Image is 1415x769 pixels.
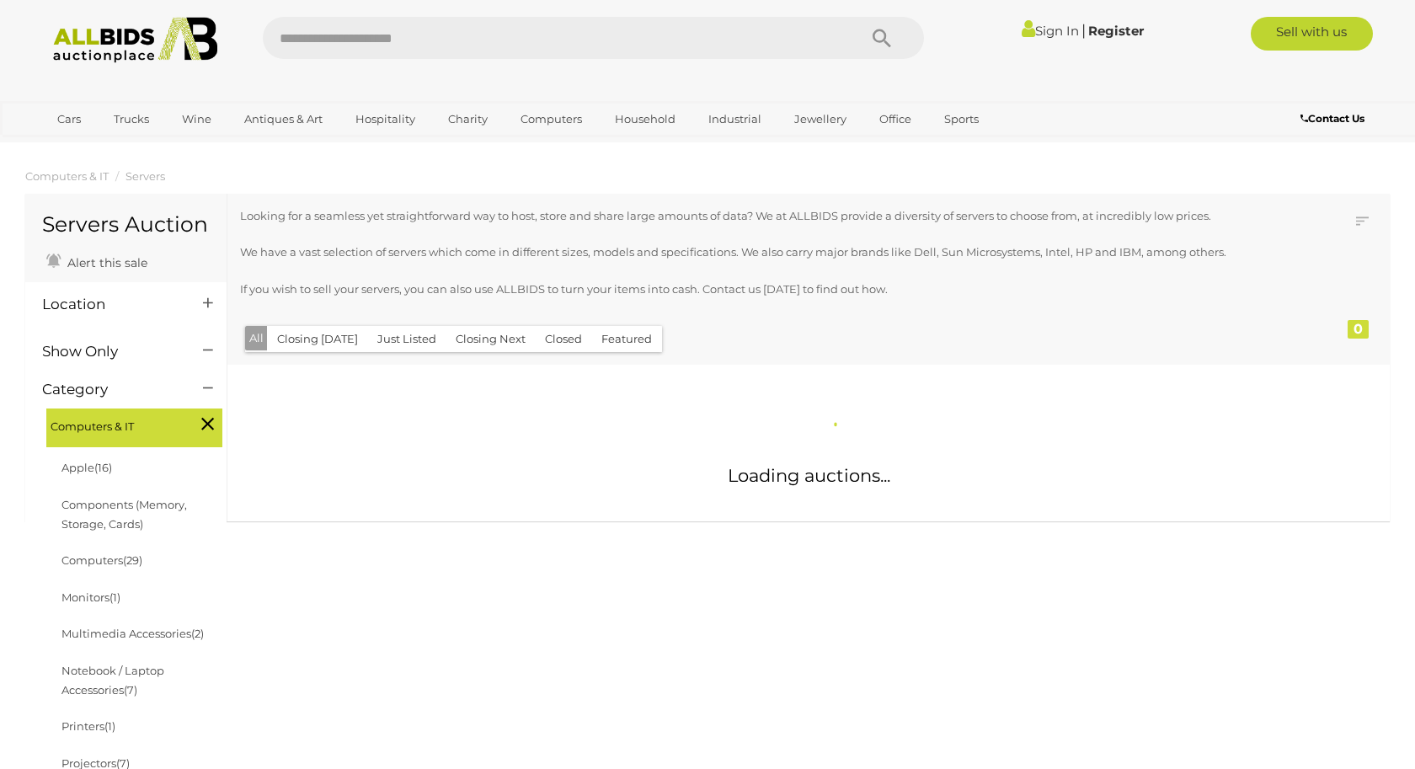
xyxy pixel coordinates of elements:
[61,553,142,567] a: Computers(29)
[1300,109,1369,128] a: Contact Us
[1022,23,1079,39] a: Sign In
[61,498,187,531] a: Components (Memory, Storage, Cards)
[61,461,112,474] a: Apple(16)
[233,105,334,133] a: Antiques & Art
[604,105,686,133] a: Household
[1251,17,1373,51] a: Sell with us
[868,105,922,133] a: Office
[697,105,772,133] a: Industrial
[104,719,115,733] span: (1)
[42,213,210,237] h1: Servers Auction
[728,465,890,486] span: Loading auctions...
[840,17,924,59] button: Search
[1348,320,1369,339] div: 0
[437,105,499,133] a: Charity
[367,326,446,352] button: Just Listed
[94,461,112,474] span: (16)
[344,105,426,133] a: Hospitality
[123,553,142,567] span: (29)
[535,326,592,352] button: Closed
[933,105,990,133] a: Sports
[61,627,204,640] a: Multimedia Accessories(2)
[783,105,857,133] a: Jewellery
[591,326,662,352] button: Featured
[63,255,147,270] span: Alert this sale
[125,169,165,183] a: Servers
[109,590,120,604] span: (1)
[240,243,1270,262] p: We have a vast selection of servers which come in different sizes, models and specifications. We ...
[51,413,177,436] span: Computers & IT
[61,590,120,604] a: Monitors(1)
[1088,23,1144,39] a: Register
[171,105,222,133] a: Wine
[267,326,368,352] button: Closing [DATE]
[61,719,115,733] a: Printers(1)
[1300,112,1364,125] b: Contact Us
[191,627,204,640] span: (2)
[245,326,268,350] button: All
[1081,21,1086,40] span: |
[446,326,536,352] button: Closing Next
[44,17,227,63] img: Allbids.com.au
[25,169,109,183] a: Computers & IT
[46,133,188,161] a: [GEOGRAPHIC_DATA]
[42,296,178,312] h4: Location
[240,206,1270,226] p: Looking for a seamless yet straightforward way to host, store and share large amounts of data? We...
[42,344,178,360] h4: Show Only
[103,105,160,133] a: Trucks
[42,248,152,274] a: Alert this sale
[124,683,137,697] span: (7)
[42,382,178,398] h4: Category
[510,105,593,133] a: Computers
[61,664,164,697] a: Notebook / Laptop Accessories(7)
[46,105,92,133] a: Cars
[240,280,1270,299] p: If you wish to sell your servers, you can also use ALLBIDS to turn your items into cash. Contact ...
